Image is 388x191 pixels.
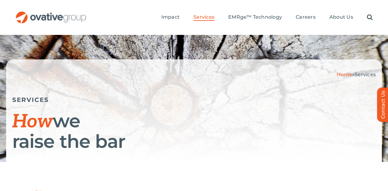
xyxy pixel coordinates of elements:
[337,72,352,77] a: Home
[355,72,376,77] span: Services
[12,111,53,133] span: How
[329,14,353,21] a: About Us
[296,14,316,21] a: Careers
[367,14,373,21] a: Search
[193,14,214,21] a: Services
[161,8,373,27] nav: Menu
[337,72,376,77] span: »
[296,14,316,20] span: Careers
[329,14,353,20] span: About Us
[12,111,376,151] h1: we raise the bar
[15,11,87,17] a: OG_Full_horizontal_RGB
[161,14,180,20] span: Impact
[12,96,376,103] h5: SERVICES
[161,14,180,21] a: Impact
[228,14,282,20] span: EMRge™ Technology
[193,14,214,20] span: Services
[228,14,282,21] a: EMRge™ Technology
